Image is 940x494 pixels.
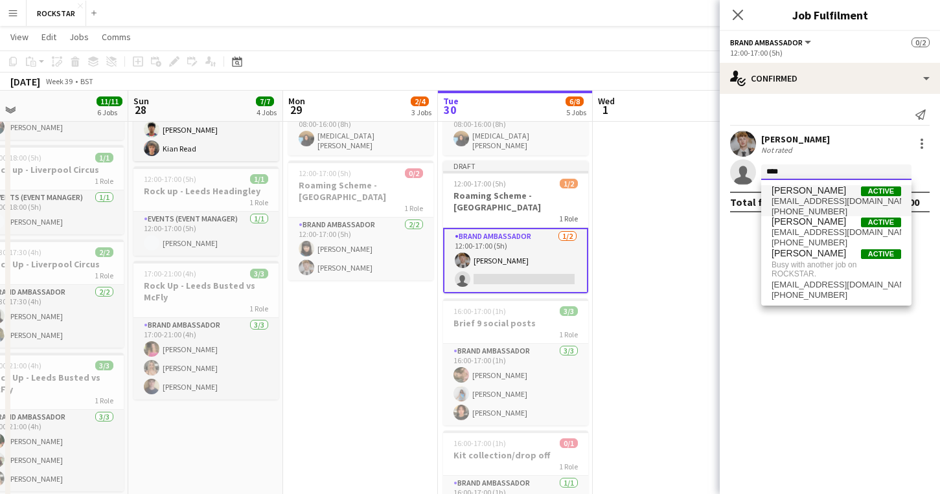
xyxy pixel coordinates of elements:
[144,174,196,184] span: 12:00-17:00 (5h)
[80,76,93,86] div: BST
[95,153,113,163] span: 1/1
[772,248,846,259] span: Maria Ubhi
[64,28,94,45] a: Jobs
[5,28,34,45] a: View
[596,102,615,117] span: 1
[443,298,588,425] app-job-card: 16:00-17:00 (1h)3/3Brief 9 social posts1 RoleBrand Ambassador3/316:00-17:00 (1h)[PERSON_NAME][PER...
[560,179,578,188] span: 1/2
[560,438,578,448] span: 0/1
[441,102,459,117] span: 30
[772,259,901,280] span: Busy with another job on ROCKSTAR.
[772,216,846,227] span: Mario Devesa
[133,95,149,107] span: Sun
[250,269,268,278] span: 3/3
[443,228,588,293] app-card-role: Brand Ambassador1/212:00-17:00 (5h)[PERSON_NAME]
[133,280,279,303] h3: Rock Up - Leeds Busted vs McFly
[299,168,351,178] span: 12:00-17:00 (5h)
[288,179,433,203] h3: Roaming Scheme - [GEOGRAPHIC_DATA]
[249,197,268,207] span: 1 Role
[411,107,431,117] div: 3 Jobs
[288,161,433,280] app-job-card: 12:00-17:00 (5h)0/2Roaming Scheme - [GEOGRAPHIC_DATA]1 RoleBrand Ambassador2/212:00-17:00 (5h)[PE...
[133,212,279,256] app-card-role: Events (Event Manager)1/112:00-17:00 (5h)[PERSON_NAME]
[761,133,830,145] div: [PERSON_NAME]
[95,361,113,370] span: 3/3
[443,107,588,155] app-card-role: Events (Event Manager)1/108:00-16:00 (8h)[MEDICAL_DATA][PERSON_NAME]
[453,179,506,188] span: 12:00-17:00 (5h)
[405,168,423,178] span: 0/2
[730,196,774,208] div: Total fee
[559,330,578,339] span: 1 Role
[772,185,846,196] span: María Alejandra Aguilar
[861,218,901,227] span: Active
[730,38,803,47] span: Brand Ambassador
[720,63,940,94] div: Confirmed
[772,280,901,290] span: mariaubhi@gmail.com
[97,28,136,45] a: Comms
[453,306,506,316] span: 16:00-17:00 (1h)
[411,96,429,106] span: 2/4
[286,102,305,117] span: 29
[772,207,901,217] span: +447873349776
[133,98,279,161] app-card-role: Brand Ambassador2/212:00-16:00 (4h)[PERSON_NAME]Kian Read
[43,76,75,86] span: Week 39
[97,96,122,106] span: 11/11
[288,107,433,155] app-card-role: Events (Event Manager)1/108:00-16:00 (8h)[MEDICAL_DATA][PERSON_NAME]
[133,261,279,399] app-job-card: 17:00-21:00 (4h)3/3Rock Up - Leeds Busted vs McFly1 RoleBrand Ambassador3/317:00-21:00 (4h)[PERSO...
[288,218,433,280] app-card-role: Brand Ambassador2/212:00-17:00 (5h)[PERSON_NAME][PERSON_NAME]
[133,185,279,197] h3: Rock up - Leeds Headingley
[95,176,113,186] span: 1 Role
[404,203,423,213] span: 1 Role
[566,107,586,117] div: 5 Jobs
[144,269,196,278] span: 17:00-21:00 (4h)
[443,344,588,425] app-card-role: Brand Ambassador3/316:00-17:00 (1h)[PERSON_NAME][PERSON_NAME][PERSON_NAME]
[69,31,89,43] span: Jobs
[133,318,279,399] app-card-role: Brand Ambassador3/317:00-21:00 (4h)[PERSON_NAME][PERSON_NAME][PERSON_NAME]
[559,462,578,471] span: 1 Role
[95,396,113,405] span: 1 Role
[559,214,578,223] span: 1 Role
[10,75,40,88] div: [DATE]
[443,449,588,461] h3: Kit collection/drop off
[97,107,122,117] div: 6 Jobs
[560,306,578,316] span: 3/3
[132,102,149,117] span: 28
[256,96,274,106] span: 7/7
[730,48,930,58] div: 12:00-17:00 (5h)
[41,31,56,43] span: Edit
[453,438,506,448] span: 16:00-17:00 (1h)
[443,190,588,213] h3: Roaming Scheme - [GEOGRAPHIC_DATA]
[598,95,615,107] span: Wed
[861,249,901,259] span: Active
[102,31,131,43] span: Comms
[861,186,901,196] span: Active
[772,196,901,207] span: ale101002@hotmail.com
[95,247,113,257] span: 2/2
[133,166,279,256] app-job-card: 12:00-17:00 (5h)1/1Rock up - Leeds Headingley1 RoleEvents (Event Manager)1/112:00-17:00 (5h)[PERS...
[443,161,588,293] app-job-card: Draft12:00-17:00 (5h)1/2Roaming Scheme - [GEOGRAPHIC_DATA]1 RoleBrand Ambassador1/212:00-17:00 (5...
[772,290,901,300] span: +4407736331548
[443,95,459,107] span: Tue
[95,271,113,280] span: 1 Role
[443,161,588,171] div: Draft
[250,174,268,184] span: 1/1
[443,317,588,329] h3: Brief 9 social posts
[10,31,29,43] span: View
[249,304,268,313] span: 1 Role
[772,238,901,248] span: +447887086628
[911,38,930,47] span: 0/2
[720,6,940,23] h3: Job Fulfilment
[730,38,813,47] button: Brand Ambassador
[288,95,305,107] span: Mon
[566,96,584,106] span: 6/8
[772,227,901,238] span: devesamarioj@gmail.com
[27,1,86,26] button: ROCKSTAR
[257,107,277,117] div: 4 Jobs
[761,145,795,155] div: Not rated
[36,28,62,45] a: Edit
